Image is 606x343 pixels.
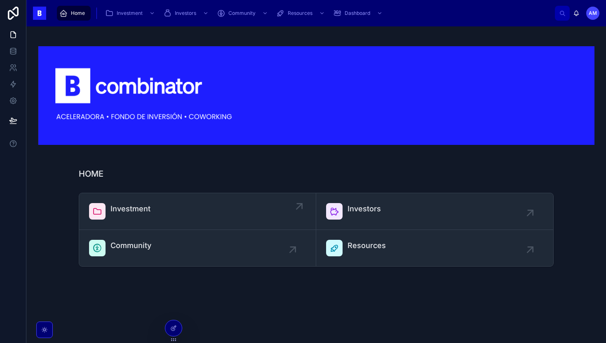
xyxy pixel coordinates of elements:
[214,6,272,21] a: Community
[331,6,387,21] a: Dashboard
[288,10,312,17] span: Resources
[274,6,329,21] a: Resources
[103,6,159,21] a: Investment
[33,7,46,20] img: App logo
[316,230,553,266] a: Resources
[79,230,316,266] a: Community
[110,203,150,215] span: Investment
[348,240,386,251] span: Resources
[589,10,597,17] span: AM
[53,4,555,22] div: scrollable content
[348,203,381,215] span: Investors
[71,10,85,17] span: Home
[316,193,553,230] a: Investors
[79,168,103,180] h1: HOME
[175,10,196,17] span: Investors
[161,6,213,21] a: Investors
[345,10,370,17] span: Dashboard
[228,10,256,17] span: Community
[79,193,316,230] a: Investment
[110,240,151,251] span: Community
[117,10,143,17] span: Investment
[38,46,594,145] img: 18445-Captura-de-Pantalla-2024-03-07-a-las-17.49.44.png
[57,6,91,21] a: Home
